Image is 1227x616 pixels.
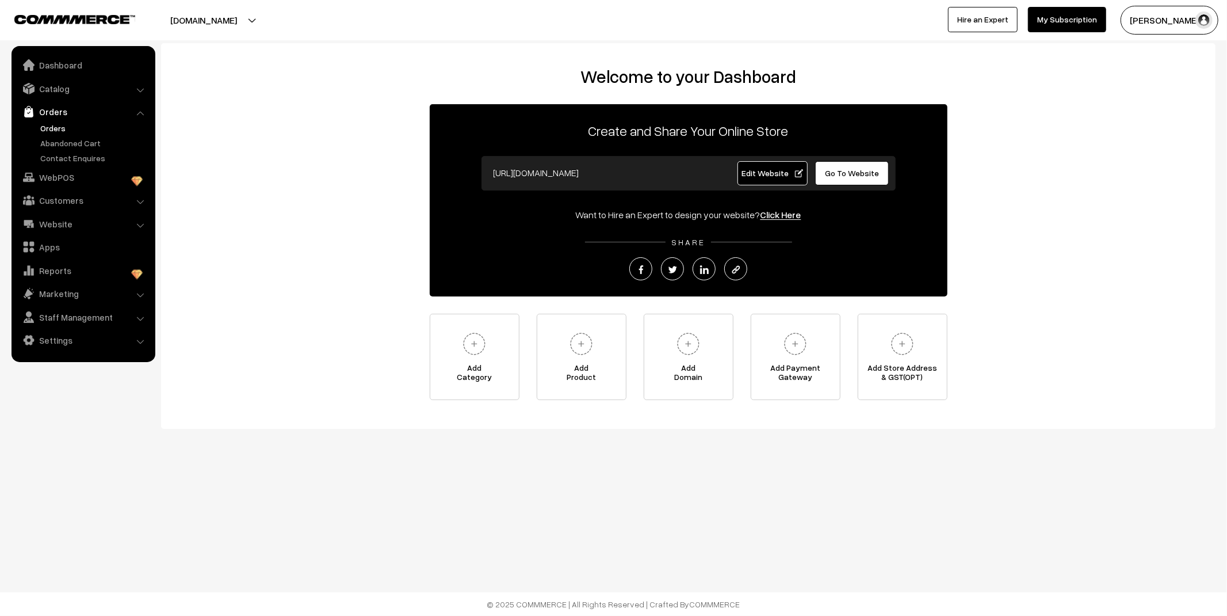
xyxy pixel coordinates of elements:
[14,12,115,25] a: COMMMERCE
[14,190,151,211] a: Customers
[565,328,597,360] img: plus.svg
[672,328,704,360] img: plus.svg
[751,363,840,386] span: Add Payment Gateway
[458,328,490,360] img: plus.svg
[537,314,626,400] a: AddProduct
[14,78,151,99] a: Catalog
[430,120,947,141] p: Create and Share Your Online Store
[14,55,151,75] a: Dashboard
[737,161,808,185] a: Edit Website
[37,122,151,134] a: Orders
[430,363,519,386] span: Add Category
[14,15,135,24] img: COMMMERCE
[14,283,151,304] a: Marketing
[666,237,711,247] span: SHARE
[1121,6,1218,35] button: [PERSON_NAME]
[886,328,918,360] img: plus.svg
[14,214,151,234] a: Website
[858,314,947,400] a: Add Store Address& GST(OPT)
[537,363,626,386] span: Add Product
[14,260,151,281] a: Reports
[741,168,803,178] span: Edit Website
[825,168,879,178] span: Go To Website
[14,330,151,351] a: Settings
[37,152,151,164] a: Contact Enquires
[1195,12,1213,29] img: user
[173,66,1204,87] h2: Welcome to your Dashboard
[14,167,151,188] a: WebPOS
[1028,7,1106,32] a: My Subscription
[14,237,151,257] a: Apps
[858,363,947,386] span: Add Store Address & GST(OPT)
[644,363,733,386] span: Add Domain
[690,599,740,609] a: COMMMERCE
[14,307,151,328] a: Staff Management
[779,328,811,360] img: plus.svg
[430,208,947,222] div: Want to Hire an Expert to design your website?
[760,209,801,220] a: Click Here
[815,161,889,185] a: Go To Website
[644,314,733,400] a: AddDomain
[948,7,1018,32] a: Hire an Expert
[751,314,840,400] a: Add PaymentGateway
[14,101,151,122] a: Orders
[430,314,519,400] a: AddCategory
[37,137,151,149] a: Abandoned Cart
[130,6,277,35] button: [DOMAIN_NAME]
